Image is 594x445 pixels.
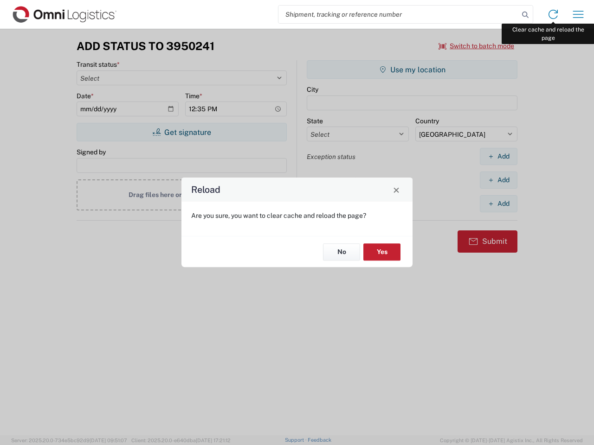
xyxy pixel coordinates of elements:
button: No [323,243,360,261]
button: Yes [363,243,400,261]
p: Are you sure, you want to clear cache and reload the page? [191,211,403,220]
input: Shipment, tracking or reference number [278,6,519,23]
button: Close [390,183,403,196]
h4: Reload [191,183,220,197]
